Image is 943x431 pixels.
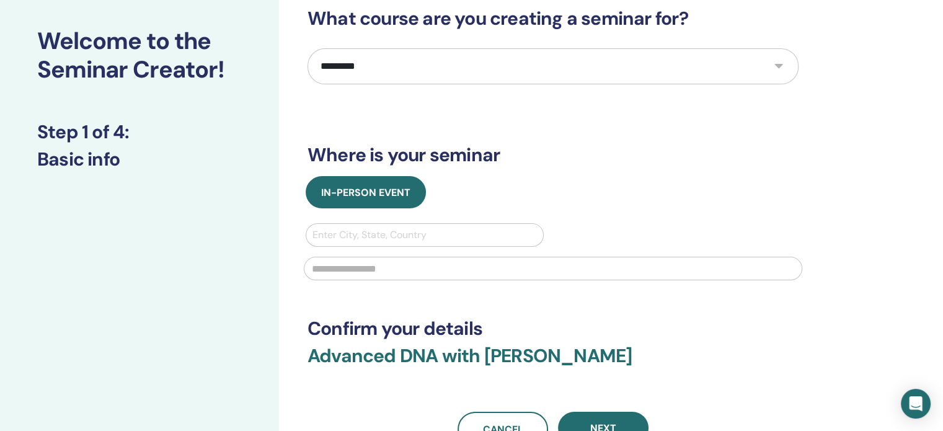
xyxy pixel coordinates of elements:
[321,186,410,199] span: In-Person Event
[308,345,799,382] h3: Advanced DNA with [PERSON_NAME]
[901,389,931,419] div: Open Intercom Messenger
[37,27,242,84] h2: Welcome to the Seminar Creator!
[308,144,799,166] h3: Where is your seminar
[37,148,242,171] h3: Basic info
[308,318,799,340] h3: Confirm your details
[306,176,426,208] button: In-Person Event
[308,7,799,30] h3: What course are you creating a seminar for?
[37,121,242,143] h3: Step 1 of 4 :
